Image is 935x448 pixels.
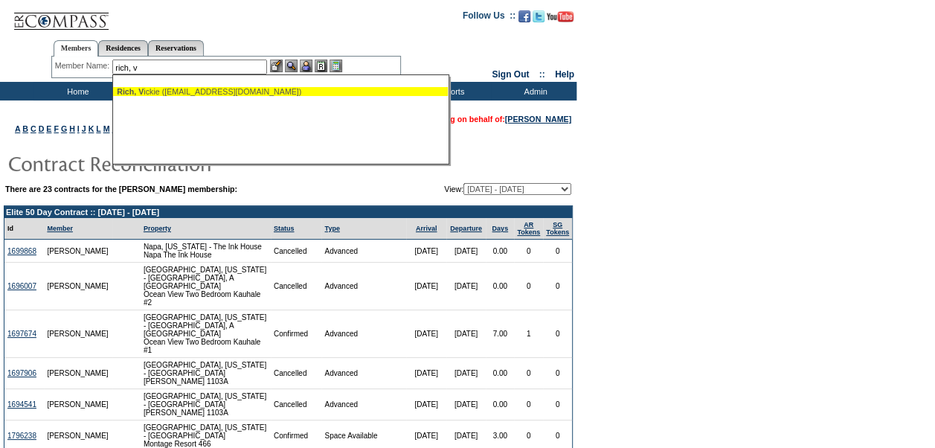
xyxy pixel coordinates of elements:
td: Follow Us :: [463,9,515,27]
a: Member [47,225,73,232]
td: Napa, [US_STATE] - The Ink House Napa The Ink House [141,240,271,263]
img: Become our fan on Facebook [518,10,530,22]
td: [DATE] [446,358,486,389]
a: SGTokens [546,221,569,236]
img: Reservations [315,60,327,72]
td: [DATE] [406,240,446,263]
td: Advanced [321,358,406,389]
td: Admin [491,82,576,100]
td: [DATE] [406,310,446,358]
a: Residences [98,40,148,56]
td: 0 [543,358,572,389]
img: Impersonate [300,60,312,72]
a: I [77,124,80,133]
a: F [54,124,59,133]
a: ARTokens [517,221,540,236]
a: 1699868 [7,247,36,255]
a: E [46,124,51,133]
td: 0 [543,389,572,420]
b: There are 23 contracts for the [PERSON_NAME] membership: [5,185,237,193]
td: View: [371,183,571,195]
a: Help [555,69,574,80]
img: Subscribe to our YouTube Channel [547,11,573,22]
td: [PERSON_NAME] [44,358,112,389]
img: Follow us on Twitter [533,10,544,22]
td: Id [4,218,44,240]
td: [GEOGRAPHIC_DATA], [US_STATE] - [GEOGRAPHIC_DATA] [PERSON_NAME] 1103A [141,389,271,420]
a: Days [492,225,508,232]
a: [PERSON_NAME] [505,115,571,124]
td: 0 [543,240,572,263]
td: [DATE] [406,263,446,310]
td: [DATE] [446,310,486,358]
td: Elite 50 Day Contract :: [DATE] - [DATE] [4,206,572,218]
td: 0.00 [486,358,514,389]
a: A [15,124,20,133]
td: Home [33,82,119,100]
td: 0 [514,358,543,389]
td: 0.00 [486,389,514,420]
a: D [39,124,45,133]
td: 7.00 [486,310,514,358]
a: M [103,124,110,133]
td: [DATE] [446,263,486,310]
span: :: [539,69,545,80]
a: C [30,124,36,133]
a: 1696007 [7,282,36,290]
div: Member Name: [55,60,112,72]
a: J [82,124,86,133]
span: Rich, V [117,87,144,96]
a: L [96,124,100,133]
a: Reservations [148,40,204,56]
td: 0.00 [486,263,514,310]
td: 0.00 [486,240,514,263]
td: [PERSON_NAME] [44,389,112,420]
td: Confirmed [271,310,322,358]
a: Property [144,225,171,232]
td: [DATE] [406,389,446,420]
td: [DATE] [446,240,486,263]
td: [GEOGRAPHIC_DATA], [US_STATE] - [GEOGRAPHIC_DATA], A [GEOGRAPHIC_DATA] Ocean View Two Bedroom Kau... [141,263,271,310]
a: 1796238 [7,432,36,440]
td: Cancelled [271,263,322,310]
img: pgTtlContractReconciliation.gif [7,148,305,178]
a: K [89,124,94,133]
td: [DATE] [446,389,486,420]
td: 1 [514,310,543,358]
img: b_edit.gif [270,60,283,72]
td: Cancelled [271,389,322,420]
td: [PERSON_NAME] [44,263,112,310]
td: 0 [514,263,543,310]
td: 0 [514,389,543,420]
td: [DATE] [406,358,446,389]
td: Advanced [321,310,406,358]
a: Sign Out [492,69,529,80]
td: Advanced [321,263,406,310]
td: [GEOGRAPHIC_DATA], [US_STATE] - [GEOGRAPHIC_DATA], A [GEOGRAPHIC_DATA] Ocean View Two Bedroom Kau... [141,310,271,358]
a: Subscribe to our YouTube Channel [547,15,573,24]
td: Cancelled [271,358,322,389]
span: You are acting on behalf of: [401,115,571,124]
img: b_calculator.gif [330,60,342,72]
a: Follow us on Twitter [533,15,544,24]
a: Departure [450,225,482,232]
a: Members [54,40,99,57]
a: Type [324,225,339,232]
td: Advanced [321,389,406,420]
a: G [61,124,67,133]
div: ickie ([EMAIL_ADDRESS][DOMAIN_NAME]) [117,87,444,96]
td: 0 [543,263,572,310]
td: 0 [543,310,572,358]
td: [GEOGRAPHIC_DATA], [US_STATE] - [GEOGRAPHIC_DATA] [PERSON_NAME] 1103A [141,358,271,389]
a: 1697674 [7,330,36,338]
td: Cancelled [271,240,322,263]
td: Advanced [321,240,406,263]
a: 1697906 [7,369,36,377]
a: B [22,124,28,133]
td: 0 [514,240,543,263]
a: Status [274,225,295,232]
td: [PERSON_NAME] [44,310,112,358]
a: Arrival [416,225,437,232]
a: 1694541 [7,400,36,409]
a: Become our fan on Facebook [518,15,530,24]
